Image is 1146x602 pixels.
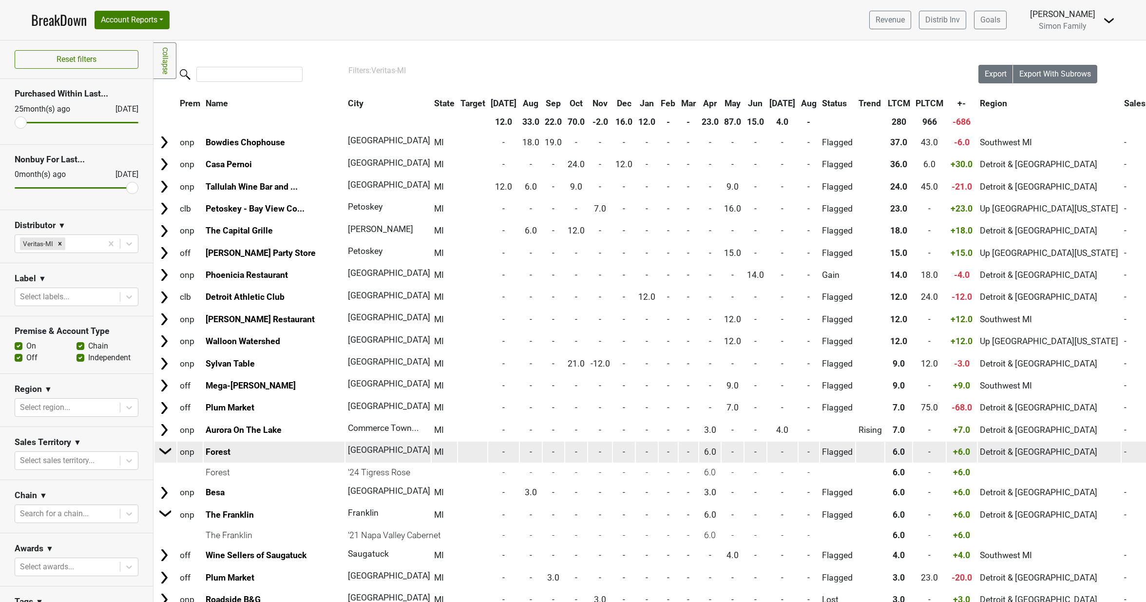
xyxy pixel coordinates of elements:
[177,287,203,308] td: clb
[623,248,625,258] span: -
[646,182,648,192] span: -
[928,204,931,214] span: -
[754,159,757,169] span: -
[206,359,255,369] a: Sylvan Table
[543,95,565,112] th: Sep: activate to sort column ascending
[502,137,505,147] span: -
[623,226,625,235] span: -
[709,248,711,258] span: -
[545,137,562,147] span: 19.0
[530,292,532,302] span: -
[348,202,382,212] span: Petoskey
[709,159,711,169] span: -
[921,270,938,280] span: 18.0
[613,113,635,131] th: 16.0
[980,226,1097,235] span: Detroit & [GEOGRAPHIC_DATA]
[890,270,907,280] span: 14.0
[530,248,532,258] span: -
[15,89,138,99] h3: Purchased Within Last...
[348,136,430,145] span: [GEOGRAPHIC_DATA]
[565,95,587,112] th: Oct: activate to sort column ascending
[807,226,810,235] span: -
[502,226,505,235] span: -
[822,98,847,108] span: Status
[781,270,783,280] span: -
[820,265,856,286] td: Gain
[820,95,856,112] th: Status: activate to sort column ascending
[552,270,554,280] span: -
[55,237,65,250] div: Remove Veritas-MI
[348,158,430,168] span: [GEOGRAPHIC_DATA]
[699,95,721,112] th: Apr: activate to sort column ascending
[726,182,739,192] span: 9.0
[928,248,931,258] span: -
[206,137,285,147] a: Bowdies Chophouse
[434,270,444,280] span: MI
[348,246,382,256] span: Petoskey
[1124,182,1127,192] span: -
[722,113,744,131] th: 87.0
[26,352,38,364] label: Off
[799,95,819,112] th: Aug: activate to sort column ascending
[157,312,172,327] img: Arrow right
[807,248,810,258] span: -
[667,226,669,235] span: -
[177,265,203,286] td: onp
[615,159,632,169] span: 12.0
[206,270,288,280] a: Phoenicia Restaurant
[953,117,971,127] span: -686
[88,340,108,352] label: Chain
[206,182,298,192] a: Tallulah Wine Bar and ...
[502,292,505,302] span: -
[154,95,176,112] th: &nbsp;: activate to sort column ascending
[731,159,734,169] span: -
[434,226,444,235] span: MI
[177,154,203,175] td: onp
[594,204,606,214] span: 7.0
[575,270,577,280] span: -
[206,381,296,390] a: Mega-[PERSON_NAME]
[157,268,172,282] img: Arrow right
[745,113,766,131] th: 15.0
[687,159,689,169] span: -
[820,287,856,308] td: Flagged
[890,137,907,147] span: 37.0
[530,270,532,280] span: -
[15,437,71,447] h3: Sales Territory
[667,182,669,192] span: -
[636,113,658,131] th: 12.0
[552,226,554,235] span: -
[530,159,532,169] span: -
[646,226,648,235] span: -
[890,226,907,235] span: 18.0
[157,290,172,305] img: Arrow right
[754,137,757,147] span: -
[980,182,1097,192] span: Detroit & [GEOGRAPHIC_DATA]
[434,182,444,192] span: MI
[568,159,585,169] span: 24.0
[177,198,203,219] td: clb
[15,384,42,394] h3: Region
[781,137,783,147] span: -
[588,113,612,131] th: -2.0
[646,137,648,147] span: -
[520,113,542,131] th: 33.0
[434,204,444,214] span: MI
[206,510,254,520] a: The Franklin
[747,270,764,280] span: 14.0
[687,270,689,280] span: -
[957,98,966,108] span: +-
[724,204,741,214] span: 16.0
[709,137,711,147] span: -
[781,182,783,192] span: -
[206,204,305,214] a: Petoskey - Bay View Co...
[985,69,1007,78] span: Export
[980,159,1097,169] span: Detroit & [GEOGRAPHIC_DATA]
[919,11,966,29] a: Distrib Inv
[646,159,648,169] span: -
[724,248,741,258] span: 15.0
[807,204,810,214] span: -
[820,242,856,263] td: Flagged
[206,248,316,258] a: [PERSON_NAME] Party Store
[434,248,444,258] span: MI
